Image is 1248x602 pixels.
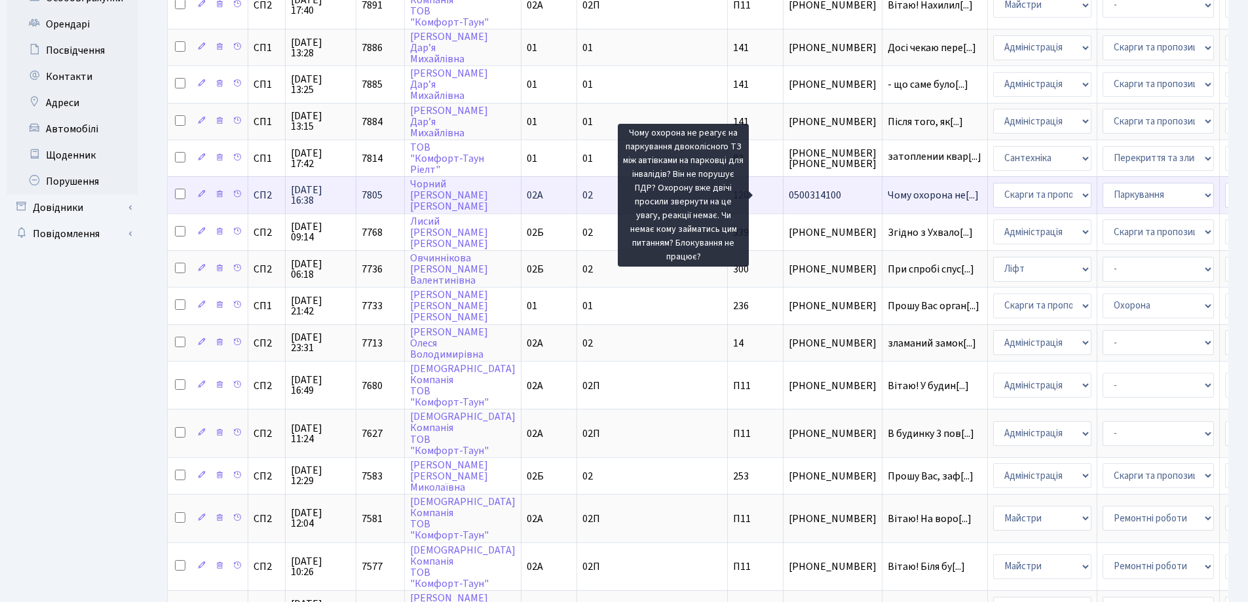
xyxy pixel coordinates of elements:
span: 02 [582,336,593,350]
span: [DATE] 11:24 [291,423,350,444]
span: СП2 [254,514,280,524]
span: [DATE] 17:42 [291,148,350,169]
span: Чому охорона не[...] [888,188,979,202]
span: 141 [733,41,749,55]
span: 02П [582,379,600,393]
span: [DATE] 09:14 [291,221,350,242]
span: [DATE] 23:31 [291,332,350,353]
span: СП1 [254,79,280,90]
a: [DEMOGRAPHIC_DATA]КомпаніяТОВ"Комфорт-Таун" [410,409,516,457]
span: Після того, як[...] [888,115,963,129]
a: Чорний[PERSON_NAME][PERSON_NAME] [410,177,488,214]
a: Повідомлення [7,221,138,247]
span: [PHONE_NUMBER] [789,117,877,127]
span: При спробі спус[...] [888,262,974,276]
span: В будинку 3 пов[...] [888,426,974,441]
span: [DATE] 13:15 [291,111,350,132]
span: 02А [527,336,543,350]
span: [PHONE_NUMBER] [PHONE_NUMBER] [789,148,877,169]
span: П11 [733,512,751,526]
span: [DATE] 16:38 [291,185,350,206]
span: Досі чекаю пере[...] [888,41,976,55]
span: 02А [527,559,543,574]
span: 02П [582,559,600,574]
span: [PHONE_NUMBER] [789,227,877,238]
a: [PERSON_NAME]Дар’яМихайлівна [410,103,488,140]
span: [DATE] 16:49 [291,375,350,396]
span: Прошу Вас, заф[...] [888,469,974,483]
span: П11 [733,426,751,441]
span: 01 [527,151,537,166]
a: [DEMOGRAPHIC_DATA]КомпаніяТОВ"Комфорт-Таун" [410,543,516,591]
span: П11 [733,559,751,574]
span: 300 [733,262,749,276]
a: [PERSON_NAME]Дар’яМихайлівна [410,66,488,103]
span: [PHONE_NUMBER] [789,43,877,53]
span: 02Б [527,225,544,240]
span: СП1 [254,117,280,127]
span: [DATE] 06:18 [291,259,350,280]
span: [PHONE_NUMBER] [789,338,877,348]
span: 02А [527,512,543,526]
div: Чому охорона не реагує на паркування двоколісного ТЗ між автівками на парковці для інвалідів? Він... [618,124,749,267]
span: СП2 [254,190,280,200]
span: 7768 [362,225,383,240]
span: 01 [582,41,593,55]
span: 02П [582,426,600,441]
span: [PHONE_NUMBER] [789,79,877,90]
span: [DATE] 12:29 [291,465,350,486]
span: 141 [733,115,749,129]
a: Лисий[PERSON_NAME][PERSON_NAME] [410,214,488,251]
a: Довідники [7,195,138,221]
span: СП2 [254,338,280,348]
span: 7581 [362,512,383,526]
span: Прошу Вас орган[...] [888,299,979,313]
span: 02 [582,188,593,202]
span: [DATE] 21:42 [291,295,350,316]
span: 01 [527,77,537,92]
span: 14 [733,336,744,350]
span: Вітаю! У будин[...] [888,379,969,393]
span: [PHONE_NUMBER] [789,264,877,274]
a: Порушення [7,168,138,195]
span: СП2 [254,227,280,238]
span: 02Б [527,469,544,483]
a: [PERSON_NAME]ОлесяВолодимирівна [410,325,488,362]
span: 7713 [362,336,383,350]
span: - що саме було[...] [888,77,968,92]
a: Орендарі [7,11,138,37]
span: [PHONE_NUMBER] [789,471,877,481]
span: 02 [582,225,593,240]
span: СП1 [254,301,280,311]
span: зламаний замок[...] [888,336,976,350]
a: Овчиннікова[PERSON_NAME]Валентинівна [410,251,488,288]
span: СП2 [254,428,280,439]
a: Автомобілі [7,116,138,142]
a: [PERSON_NAME][PERSON_NAME][PERSON_NAME] [410,288,488,324]
span: [PHONE_NUMBER] [789,301,877,311]
span: затоплении квар[...] [888,149,981,164]
span: [PHONE_NUMBER] [789,381,877,391]
span: 7577 [362,559,383,574]
a: Адреси [7,90,138,116]
span: 02А [527,188,543,202]
a: Посвідчення [7,37,138,64]
span: СП2 [254,561,280,572]
span: [DATE] 13:28 [291,37,350,58]
span: [PHONE_NUMBER] [789,514,877,524]
span: 02Б [527,262,544,276]
a: [DEMOGRAPHIC_DATA]КомпаніяТОВ"Комфорт-Таун" [410,362,516,409]
span: [DATE] 12:04 [291,508,350,529]
span: П11 [733,379,751,393]
a: Щоденник [7,142,138,168]
span: 02А [527,426,543,441]
span: [PHONE_NUMBER] [789,561,877,572]
span: СП2 [254,471,280,481]
span: СП1 [254,43,280,53]
span: 7805 [362,188,383,202]
span: 0500314100 [789,190,877,200]
a: Контакти [7,64,138,90]
span: [DATE] 10:26 [291,556,350,577]
span: 01 [527,299,537,313]
span: 7627 [362,426,383,441]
